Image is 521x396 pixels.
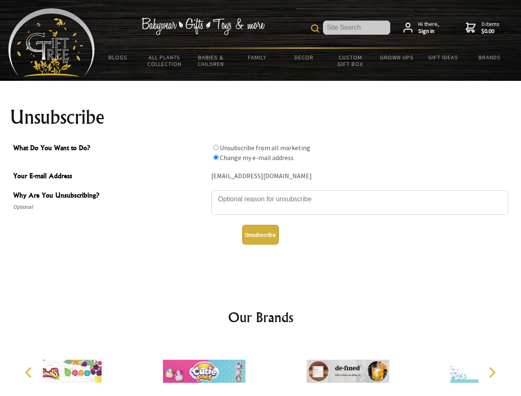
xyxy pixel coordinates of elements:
[467,49,513,66] a: Brands
[466,21,500,35] a: 0 items$0.00
[213,155,219,160] input: What Do You Want to Do?
[323,21,390,35] input: Site Search
[220,144,310,152] label: Unsubscribe from all marketing
[17,307,505,327] h2: Our Brands
[188,49,234,73] a: Babies & Children
[211,170,508,183] div: [EMAIL_ADDRESS][DOMAIN_NAME]
[311,24,319,33] img: product search
[13,171,207,183] span: Your E-mail Address
[420,49,467,66] a: Gift Ideas
[141,49,188,73] a: All Plants Collection
[418,28,439,35] strong: Sign in
[10,107,512,127] h1: Unsubscribe
[418,21,439,35] span: Hi there,
[141,18,265,35] img: Babywear - Gifts - Toys & more
[403,21,439,35] a: Hi there,Sign in
[8,8,95,77] img: Babyware - Gifts - Toys and more...
[95,49,141,66] a: BLOGS
[481,28,500,35] strong: $0.00
[13,190,207,202] span: Why Are You Unsubscribing?
[483,363,501,382] button: Next
[213,145,219,150] input: What Do You Want to Do?
[13,202,207,212] span: Optional
[13,143,207,155] span: What Do You Want to Do?
[21,363,39,382] button: Previous
[481,20,500,35] span: 0 items
[234,49,281,66] a: Family
[211,190,508,215] textarea: Why Are You Unsubscribing?
[220,153,294,162] label: Change my e-mail address
[327,49,374,73] a: Custom Gift Box
[373,49,420,66] a: Grown Ups
[281,49,327,66] a: Decor
[242,225,279,245] button: Unsubscribe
